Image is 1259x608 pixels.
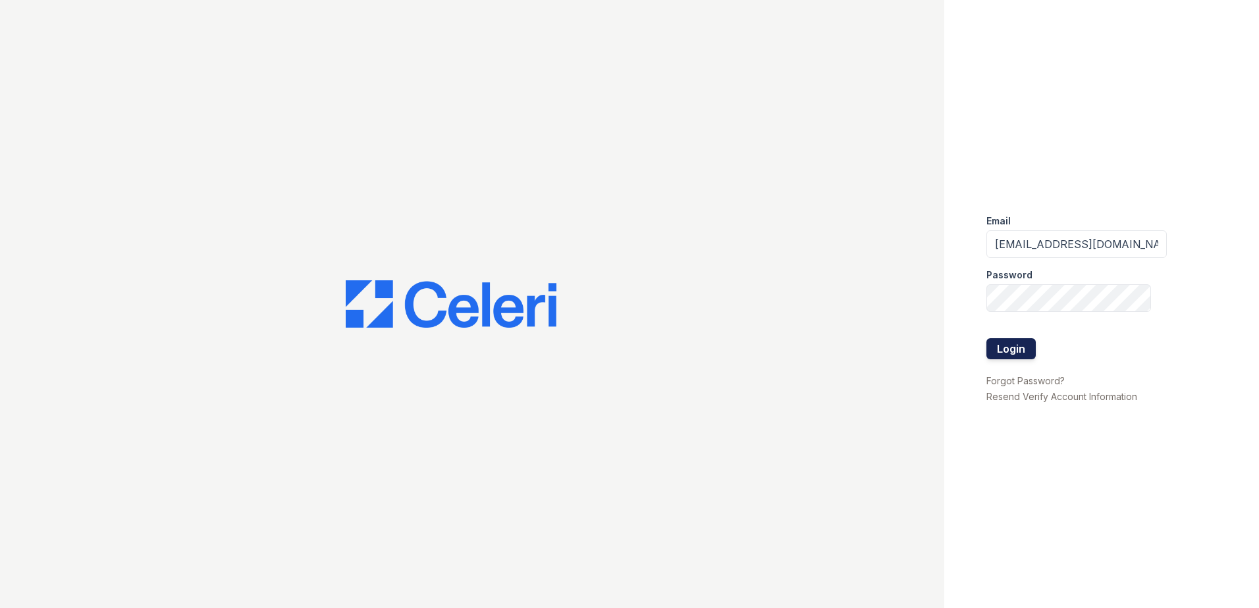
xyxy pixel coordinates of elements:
[986,268,1032,282] label: Password
[986,338,1036,359] button: Login
[986,391,1137,402] a: Resend Verify Account Information
[346,280,556,328] img: CE_Logo_Blue-a8612792a0a2168367f1c8372b55b34899dd931a85d93a1a3d3e32e68fde9ad4.png
[986,375,1065,386] a: Forgot Password?
[986,215,1011,228] label: Email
